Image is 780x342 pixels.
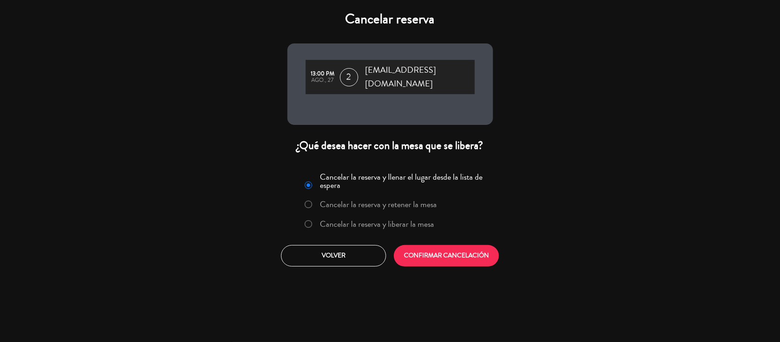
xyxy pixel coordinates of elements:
[320,200,437,208] label: Cancelar la reserva y retener la mesa
[320,220,434,228] label: Cancelar la reserva y liberar la mesa
[287,11,493,27] h4: Cancelar reserva
[340,68,358,86] span: 2
[310,77,335,84] div: ago., 27
[287,139,493,153] div: ¿Qué desea hacer con la mesa que se libera?
[366,64,475,91] span: [EMAIL_ADDRESS][DOMAIN_NAME]
[281,245,386,267] button: Volver
[394,245,499,267] button: CONFIRMAR CANCELACIÓN
[310,71,335,77] div: 13:00 PM
[320,173,487,189] label: Cancelar la reserva y llenar el lugar desde la lista de espera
